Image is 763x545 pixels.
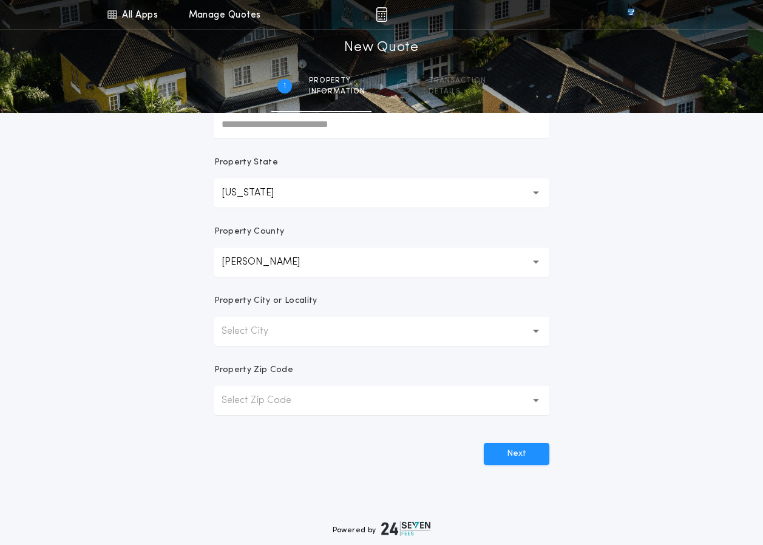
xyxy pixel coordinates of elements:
[222,186,293,200] p: [US_STATE]
[484,443,549,465] button: Next
[381,521,431,536] img: logo
[309,87,365,96] span: information
[429,87,486,96] span: details
[214,317,549,346] button: Select City
[605,8,656,21] img: vs-icon
[214,386,549,415] button: Select Zip Code
[333,521,431,536] div: Powered by
[214,226,285,238] p: Property County
[344,38,418,58] h1: New Quote
[222,393,311,408] p: Select Zip Code
[429,76,486,86] span: Transaction
[214,157,278,169] p: Property State
[222,324,288,339] p: Select City
[214,295,317,307] p: Property City or Locality
[283,81,286,91] h2: 1
[309,76,365,86] span: Property
[222,255,319,269] p: [PERSON_NAME]
[214,364,293,376] p: Property Zip Code
[376,7,387,22] img: img
[214,178,549,208] button: [US_STATE]
[402,81,406,91] h2: 2
[214,248,549,277] button: [PERSON_NAME]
